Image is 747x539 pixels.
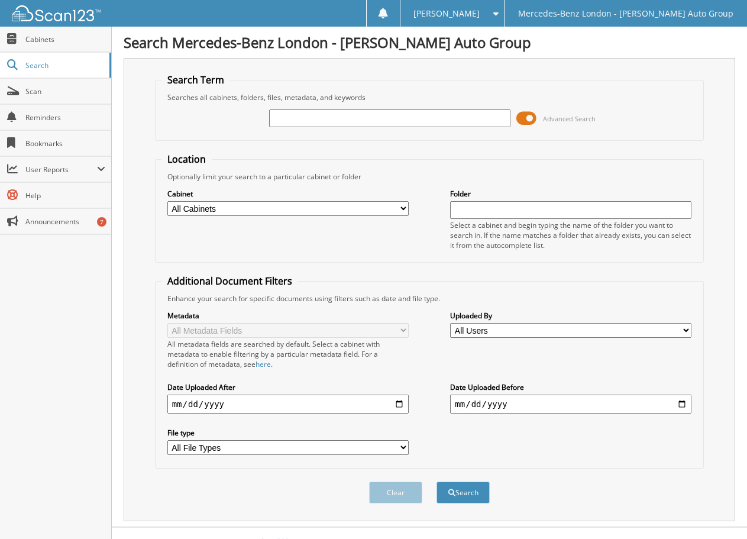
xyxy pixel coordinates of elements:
h1: Search Mercedes-Benz London - [PERSON_NAME] Auto Group [124,33,735,52]
label: File type [167,428,409,438]
input: start [167,395,409,414]
input: end [450,395,691,414]
legend: Search Term [161,73,230,86]
span: Scan [25,86,105,96]
a: here [256,359,271,369]
span: Announcements [25,217,105,227]
label: Folder [450,189,691,199]
div: Enhance your search for specific documents using filters such as date and file type. [161,293,698,304]
button: Clear [369,482,422,504]
img: scan123-logo-white.svg [12,5,101,21]
div: 7 [97,217,106,227]
span: Bookmarks [25,138,105,149]
span: Mercedes-Benz London - [PERSON_NAME] Auto Group [518,10,733,17]
span: User Reports [25,164,97,175]
span: Search [25,60,104,70]
label: Uploaded By [450,311,691,321]
legend: Additional Document Filters [161,275,298,288]
span: [PERSON_NAME] [413,10,480,17]
span: Advanced Search [543,114,596,123]
div: Searches all cabinets, folders, files, metadata, and keywords [161,92,698,102]
span: Cabinets [25,34,105,44]
label: Date Uploaded After [167,382,409,392]
span: Help [25,191,105,201]
span: Reminders [25,112,105,122]
legend: Location [161,153,212,166]
label: Cabinet [167,189,409,199]
label: Metadata [167,311,409,321]
button: Search [436,482,490,504]
div: Select a cabinet and begin typing the name of the folder you want to search in. If the name match... [450,220,691,250]
label: Date Uploaded Before [450,382,691,392]
div: All metadata fields are searched by default. Select a cabinet with metadata to enable filtering b... [167,339,409,369]
div: Optionally limit your search to a particular cabinet or folder [161,172,698,182]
